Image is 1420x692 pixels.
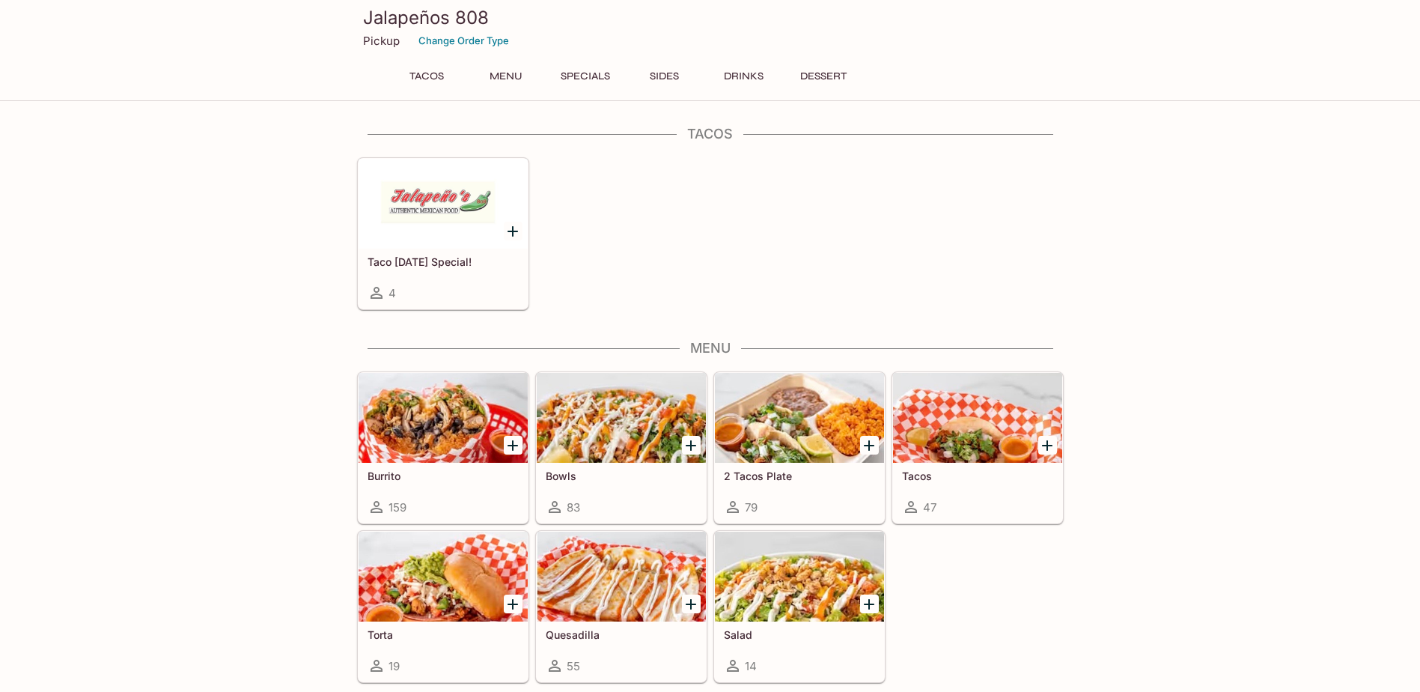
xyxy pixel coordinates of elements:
div: Bowls [537,373,706,463]
a: Torta19 [358,531,528,682]
a: Tacos47 [892,372,1063,523]
h5: Taco [DATE] Special! [368,255,519,268]
span: 55 [567,659,580,673]
h5: Torta [368,628,519,641]
button: Specials [552,66,619,87]
h5: Salad [724,628,875,641]
div: Torta [359,532,528,622]
div: Quesadilla [537,532,706,622]
p: Pickup [363,34,400,48]
a: Burrito159 [358,372,528,523]
div: Salad [715,532,884,622]
a: Taco [DATE] Special!4 [358,158,528,309]
button: Add 2 Tacos Plate [860,436,879,455]
a: Salad14 [714,531,885,682]
span: 159 [388,500,406,515]
div: Taco Tuesday Special! [359,159,528,249]
h4: Tacos [357,126,1064,142]
button: Add Bowls [682,436,701,455]
span: 14 [745,659,757,673]
button: Add Salad [860,595,879,613]
div: Tacos [893,373,1062,463]
button: Add Taco Tuesday Special! [504,222,522,240]
h5: Bowls [546,470,697,482]
button: Sides [631,66,698,87]
a: Bowls83 [536,372,707,523]
button: Dessert [790,66,857,87]
span: 83 [567,500,580,515]
button: Add Quesadilla [682,595,701,613]
h4: Menu [357,340,1064,356]
span: 79 [745,500,758,515]
button: Drinks [710,66,778,87]
button: Add Tacos [1038,436,1057,455]
div: 2 Tacos Plate [715,373,884,463]
h5: Quesadilla [546,628,697,641]
button: Add Burrito [504,436,522,455]
button: Add Torta [504,595,522,613]
button: Menu [472,66,540,87]
button: Change Order Type [412,29,516,52]
span: 47 [923,500,936,515]
span: 4 [388,286,396,300]
h5: 2 Tacos Plate [724,470,875,482]
h3: Jalapeños 808 [363,6,1058,29]
a: Quesadilla55 [536,531,707,682]
button: Tacos [393,66,460,87]
span: 19 [388,659,400,673]
h5: Burrito [368,470,519,482]
a: 2 Tacos Plate79 [714,372,885,523]
div: Burrito [359,373,528,463]
h5: Tacos [902,470,1053,482]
